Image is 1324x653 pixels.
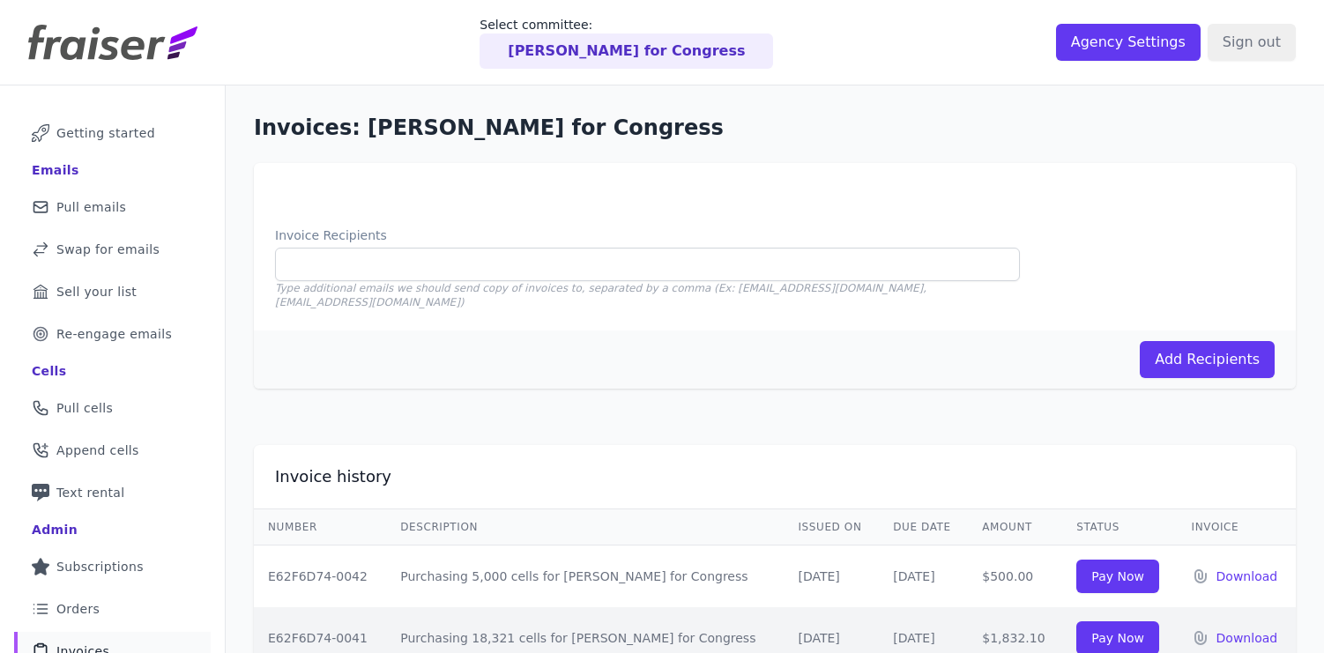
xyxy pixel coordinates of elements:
[14,114,211,152] a: Getting started
[275,281,1020,309] p: Type additional emails we should send copy of invoices to, separated by a comma (Ex: [EMAIL_ADDRE...
[14,590,211,628] a: Orders
[1076,560,1159,593] a: Pay Now
[508,41,745,62] p: [PERSON_NAME] for Congress
[1062,509,1177,545] th: Status
[879,509,968,545] th: Due Date
[275,226,1020,244] label: Invoice Recipients
[32,521,78,538] div: Admin
[14,188,211,226] a: Pull emails
[968,509,1062,545] th: Amount
[386,509,784,545] th: Description
[56,600,100,618] span: Orders
[275,466,391,487] h2: Invoice history
[254,509,386,545] th: Number
[14,389,211,427] a: Pull cells
[1178,509,1296,545] th: Invoice
[784,545,879,608] td: [DATE]
[28,25,197,60] img: Fraiser Logo
[32,161,79,179] div: Emails
[14,547,211,586] a: Subscriptions
[56,283,137,301] span: Sell your list
[32,362,66,380] div: Cells
[879,545,968,608] td: [DATE]
[56,484,125,501] span: Text rental
[14,473,211,512] a: Text rental
[56,442,139,459] span: Append cells
[1216,629,1282,647] a: Download
[56,558,144,575] span: Subscriptions
[386,545,784,608] td: Purchasing 5,000 cells for [PERSON_NAME] for Congress
[14,315,211,353] a: Re-engage emails
[480,16,773,33] p: Select committee:
[254,114,1296,142] h1: Invoices: [PERSON_NAME] for Congress
[56,124,155,142] span: Getting started
[14,230,211,269] a: Swap for emails
[56,325,172,343] span: Re-engage emails
[1140,341,1275,378] button: Add Recipients
[14,431,211,470] a: Append cells
[56,241,160,258] span: Swap for emails
[1056,24,1201,61] input: Agency Settings
[56,399,113,417] span: Pull cells
[784,509,879,545] th: Issued on
[14,272,211,311] a: Sell your list
[56,198,126,216] span: Pull emails
[1216,568,1282,585] a: Download
[480,16,773,69] a: Select committee: [PERSON_NAME] for Congress
[1208,24,1296,61] input: Sign out
[968,545,1062,608] td: $500.00
[254,545,386,608] td: E62F6D74-0042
